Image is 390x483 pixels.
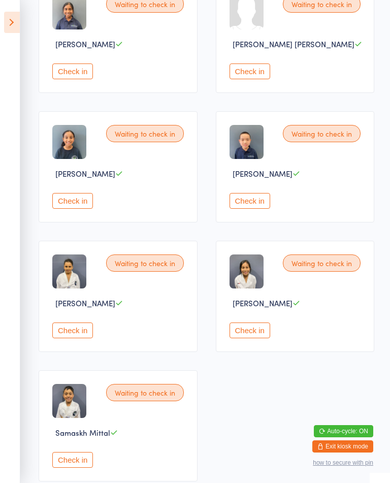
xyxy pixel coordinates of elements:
button: Check in [52,323,93,338]
button: Check in [230,193,270,209]
button: Check in [52,193,93,209]
button: Check in [52,452,93,468]
div: Waiting to check in [283,254,361,272]
button: Check in [52,63,93,79]
span: [PERSON_NAME] [233,168,292,179]
span: [PERSON_NAME] [55,298,115,308]
div: Waiting to check in [106,254,184,272]
span: [PERSON_NAME] [PERSON_NAME] [233,39,354,49]
button: Check in [230,323,270,338]
button: Exit kiosk mode [312,440,373,453]
img: image1747036159.png [52,384,86,418]
div: Waiting to check in [283,125,361,142]
button: Check in [230,63,270,79]
span: [PERSON_NAME] [55,39,115,49]
div: Waiting to check in [106,384,184,401]
div: Waiting to check in [106,125,184,142]
img: image1747036045.png [52,254,86,288]
img: image1747036116.png [230,254,264,288]
img: image1740635863.png [230,125,264,159]
span: [PERSON_NAME] [233,298,292,308]
button: how to secure with pin [313,459,373,466]
img: image1740635783.png [52,125,86,159]
span: [PERSON_NAME] [55,168,115,179]
span: Samaskh Mittal [55,427,110,438]
button: Auto-cycle: ON [314,425,373,437]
